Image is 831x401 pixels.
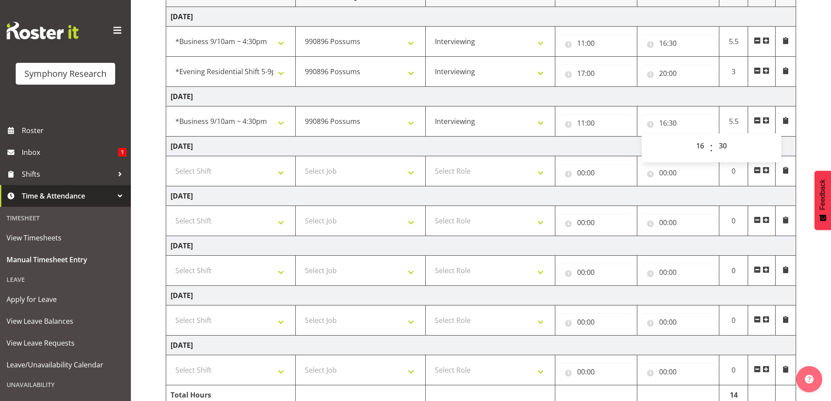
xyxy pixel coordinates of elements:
td: [DATE] [166,137,796,156]
input: Click to select... [642,65,715,82]
button: Feedback - Show survey [814,171,831,230]
input: Click to select... [560,34,633,52]
input: Click to select... [560,164,633,182]
input: Click to select... [642,34,715,52]
td: [DATE] [166,336,796,355]
a: View Timesheets [2,227,129,249]
td: 0 [719,305,748,336]
a: Leave/Unavailability Calendar [2,354,129,376]
td: 0 [719,206,748,236]
td: 0 [719,355,748,385]
div: Timesheet [2,209,129,227]
input: Click to select... [642,164,715,182]
span: Roster [22,124,127,137]
span: Apply for Leave [7,293,124,306]
div: Leave [2,271,129,288]
a: Apply for Leave [2,288,129,310]
input: Click to select... [642,313,715,331]
td: [DATE] [166,87,796,106]
input: Click to select... [560,65,633,82]
td: [DATE] [166,236,796,256]
input: Click to select... [560,264,633,281]
td: 0 [719,256,748,286]
td: 5.5 [719,27,748,57]
span: Time & Attendance [22,189,113,202]
span: Inbox [22,146,118,159]
td: 5.5 [719,106,748,137]
span: Feedback [819,179,827,210]
span: Leave/Unavailability Calendar [7,358,124,371]
input: Click to select... [560,214,633,231]
span: : [710,137,713,159]
td: 3 [719,57,748,87]
img: help-xxl-2.png [805,375,814,384]
td: [DATE] [166,286,796,305]
input: Click to select... [642,264,715,281]
span: Shifts [22,168,113,181]
img: Rosterit website logo [7,22,79,39]
div: Unavailability [2,376,129,394]
input: Click to select... [642,363,715,380]
span: View Leave Requests [7,336,124,350]
input: Click to select... [560,114,633,132]
td: [DATE] [166,7,796,27]
span: 1 [118,148,127,157]
input: Click to select... [642,114,715,132]
td: [DATE] [166,186,796,206]
div: Symphony Research [24,67,106,80]
span: View Leave Balances [7,315,124,328]
input: Click to select... [560,313,633,331]
span: Manual Timesheet Entry [7,253,124,266]
a: View Leave Requests [2,332,129,354]
a: View Leave Balances [2,310,129,332]
td: 0 [719,156,748,186]
span: View Timesheets [7,231,124,244]
input: Click to select... [560,363,633,380]
input: Click to select... [642,214,715,231]
a: Manual Timesheet Entry [2,249,129,271]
